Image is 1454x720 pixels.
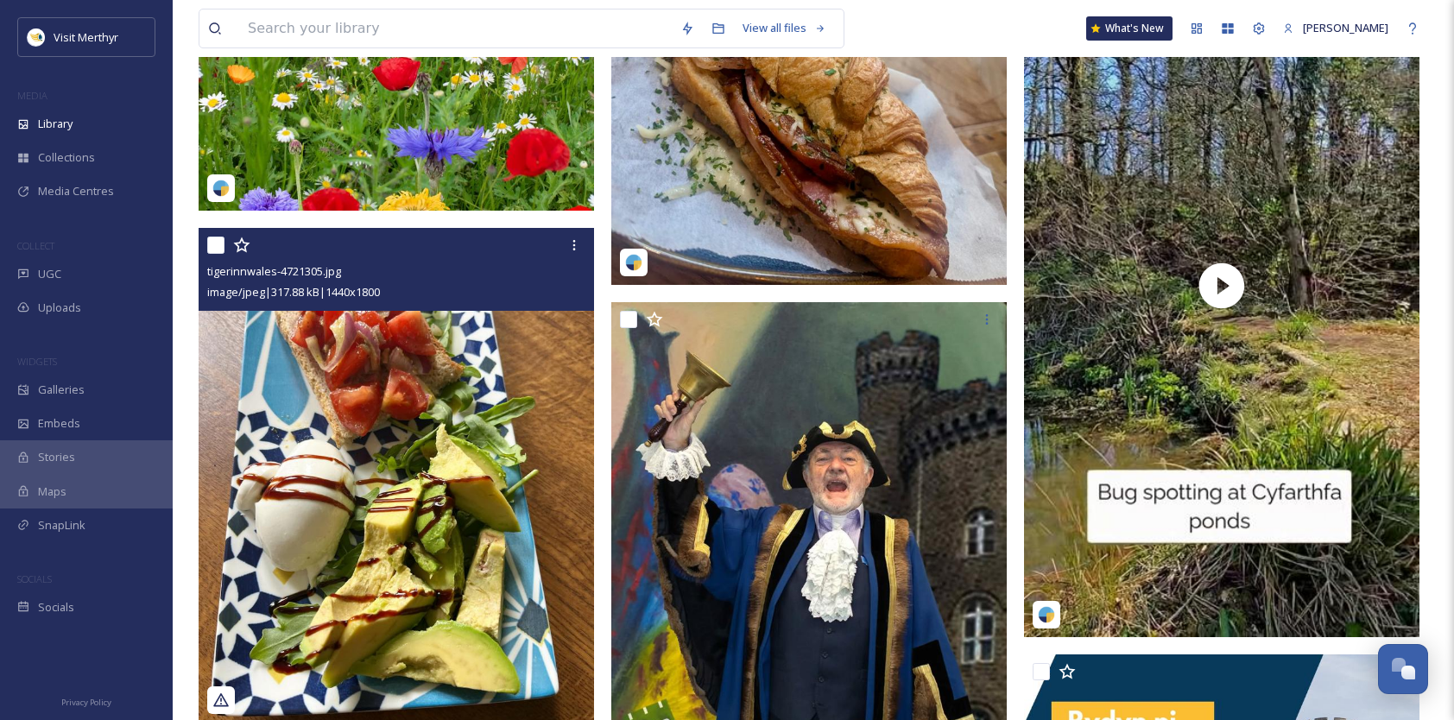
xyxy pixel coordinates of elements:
[54,29,118,45] span: Visit Merthyr
[38,517,85,534] span: SnapLink
[61,697,111,708] span: Privacy Policy
[734,11,835,45] a: View all files
[17,89,47,102] span: MEDIA
[1303,20,1388,35] span: [PERSON_NAME]
[625,254,642,271] img: snapsea-logo.png
[38,116,73,132] span: Library
[38,183,114,199] span: Media Centres
[38,149,95,166] span: Collections
[1086,16,1173,41] a: What's New
[207,263,341,279] span: tigerinnwales-4721305.jpg
[1274,11,1397,45] a: [PERSON_NAME]
[38,483,66,500] span: Maps
[1038,606,1055,623] img: snapsea-logo.png
[17,239,54,252] span: COLLECT
[207,284,380,300] span: image/jpeg | 317.88 kB | 1440 x 1800
[17,355,57,368] span: WIDGETS
[38,382,85,398] span: Galleries
[38,449,75,465] span: Stories
[212,180,230,197] img: snapsea-logo.png
[38,599,74,616] span: Socials
[38,300,81,316] span: Uploads
[61,691,111,711] a: Privacy Policy
[239,9,672,47] input: Search your library
[38,415,80,432] span: Embeds
[1378,644,1428,694] button: Open Chat
[28,28,45,46] img: download.jpeg
[17,572,52,585] span: SOCIALS
[38,266,61,282] span: UGC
